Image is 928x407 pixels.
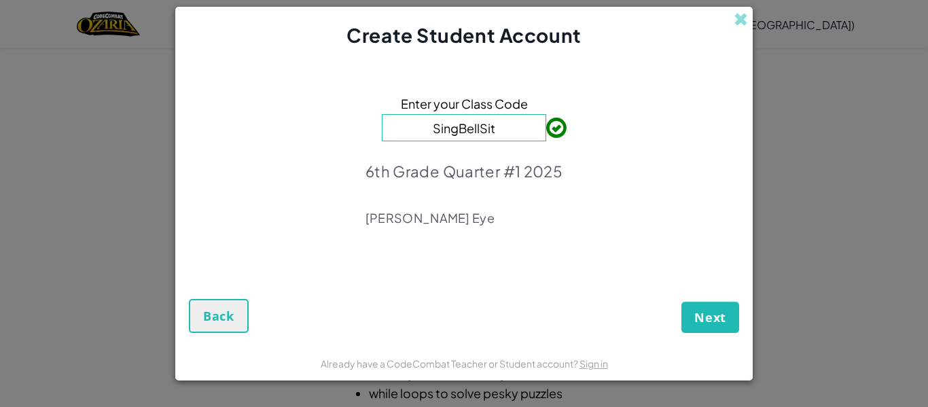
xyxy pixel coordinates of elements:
[579,357,608,370] a: Sign in
[189,299,249,333] button: Back
[694,309,726,325] span: Next
[321,357,579,370] span: Already have a CodeCombat Teacher or Student account?
[365,162,563,181] p: 6th Grade Quarter #1 2025
[346,23,581,47] span: Create Student Account
[203,308,234,324] span: Back
[401,94,528,113] span: Enter your Class Code
[681,302,739,333] button: Next
[365,210,563,226] p: [PERSON_NAME] Eye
